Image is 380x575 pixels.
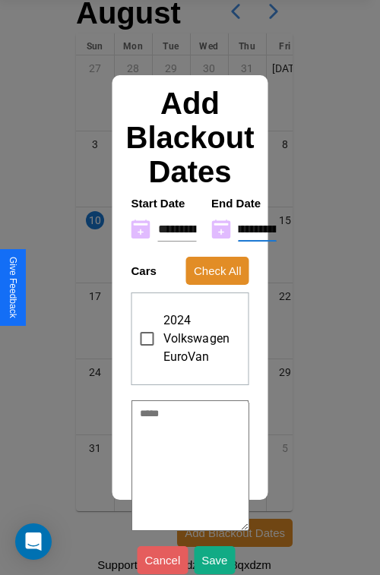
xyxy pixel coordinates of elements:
[211,197,277,210] h4: End Date
[186,257,249,285] button: Check All
[138,546,188,574] button: Cancel
[124,87,257,189] h2: Add Blackout Dates
[131,264,157,277] h4: Cars
[194,546,235,574] button: Save
[131,197,197,210] h4: Start Date
[163,311,230,366] span: 2024 Volkswagen EuroVan
[8,257,18,318] div: Give Feedback
[15,523,52,560] div: Open Intercom Messenger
